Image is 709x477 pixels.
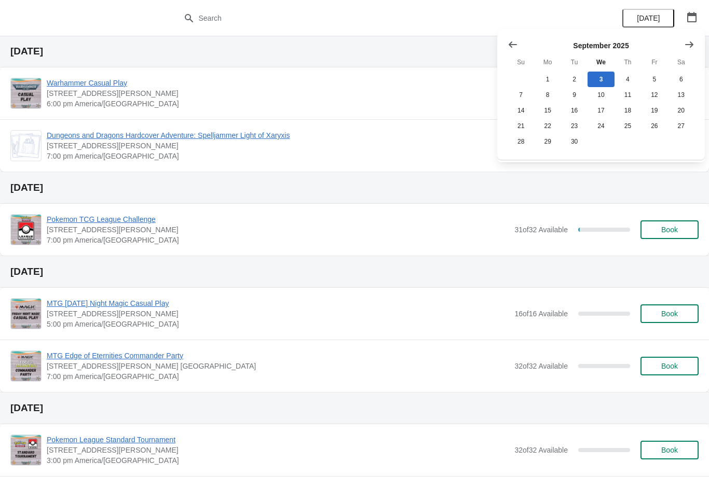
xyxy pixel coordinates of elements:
span: [STREET_ADDRESS][PERSON_NAME] [47,88,517,99]
button: Saturday September 13 2025 [668,87,694,103]
button: Tuesday September 16 2025 [561,103,588,118]
button: Friday September 19 2025 [641,103,667,118]
button: Wednesday September 17 2025 [588,103,614,118]
button: Thursday September 18 2025 [615,103,641,118]
span: 31 of 32 Available [514,226,568,234]
img: MTG Friday Night Magic Casual Play | 2040 Louetta Rd Ste I Spring, TX 77388 | 5:00 pm America/Chi... [11,299,41,329]
th: Thursday [615,53,641,72]
span: [STREET_ADDRESS][PERSON_NAME] [47,141,517,151]
th: Sunday [508,53,534,72]
button: Friday September 26 2025 [641,118,667,134]
th: Saturday [668,53,694,72]
th: Friday [641,53,667,72]
button: Saturday September 20 2025 [668,103,694,118]
img: Pokemon TCG League Challenge | 2040 Louetta Rd Ste I Spring, TX 77388 | 7:00 pm America/Chicago [11,215,41,245]
button: Thursday September 25 2025 [615,118,641,134]
button: Monday September 8 2025 [534,87,561,103]
button: Saturday September 6 2025 [668,72,694,87]
button: Tuesday September 9 2025 [561,87,588,103]
span: [STREET_ADDRESS][PERSON_NAME] [47,445,509,455]
span: Dungeons and Dragons Hardcover Adventure: Spelljammer Light of Xaryxis [47,130,517,141]
button: Wednesday September 10 2025 [588,87,614,103]
button: [DATE] [622,9,674,27]
h2: [DATE] [10,183,699,193]
button: Sunday September 7 2025 [508,87,534,103]
span: Pokemon TCG League Challenge [47,214,509,225]
span: 32 of 32 Available [514,446,568,454]
span: MTG Edge of Eternities Commander Party [47,350,509,361]
button: Thursday September 11 2025 [615,87,641,103]
button: Wednesday September 24 2025 [588,118,614,134]
span: 7:00 pm America/[GEOGRAPHIC_DATA] [47,235,509,245]
span: Book [661,362,678,370]
span: [STREET_ADDRESS][PERSON_NAME] [47,225,509,235]
button: Book [640,441,699,459]
span: [STREET_ADDRESS][PERSON_NAME] [GEOGRAPHIC_DATA] [47,361,509,371]
button: Tuesday September 30 2025 [561,134,588,149]
h2: [DATE] [10,46,699,57]
button: Book [640,357,699,375]
span: Book [661,226,678,234]
img: Pokemon League Standard Tournament | 2040 Louetta Rd Ste I Spring, TX 77388 | 3:00 pm America/Chi... [11,435,41,465]
button: Tuesday September 2 2025 [561,72,588,87]
th: Tuesday [561,53,588,72]
button: Monday September 1 2025 [534,72,561,87]
h2: [DATE] [10,266,699,277]
button: Sunday September 28 2025 [508,134,534,149]
span: MTG [DATE] Night Magic Casual Play [47,298,509,308]
th: Wednesday [588,53,614,72]
button: Monday September 29 2025 [534,134,561,149]
h2: [DATE] [10,403,699,413]
span: 3:00 pm America/[GEOGRAPHIC_DATA] [47,455,509,466]
span: Book [661,446,678,454]
span: [DATE] [637,14,660,22]
button: Saturday September 27 2025 [668,118,694,134]
span: Book [661,310,678,318]
button: Sunday September 14 2025 [508,103,534,118]
button: Show next month, October 2025 [680,35,699,54]
button: Book [640,220,699,239]
span: 5:00 pm America/[GEOGRAPHIC_DATA] [47,319,509,329]
button: Friday September 12 2025 [641,87,667,103]
span: 6:00 pm America/[GEOGRAPHIC_DATA] [47,99,517,109]
img: Dungeons and Dragons Hardcover Adventure: Spelljammer Light of Xaryxis | 2040 Louetta Rd Ste I Sp... [11,133,41,158]
button: Today Wednesday September 3 2025 [588,72,614,87]
button: Friday September 5 2025 [641,72,667,87]
span: 16 of 16 Available [514,310,568,318]
button: Sunday September 21 2025 [508,118,534,134]
input: Search [198,9,532,27]
button: Monday September 15 2025 [534,103,561,118]
span: [STREET_ADDRESS][PERSON_NAME] [47,308,509,319]
img: Warhammer Casual Play | 2040 Louetta Rd Ste I Spring, TX 77388 | 6:00 pm America/Chicago [11,78,41,108]
button: Tuesday September 23 2025 [561,118,588,134]
button: Thursday September 4 2025 [615,72,641,87]
img: MTG Edge of Eternities Commander Party | 2040 Louetta Rd. Suite I Spring, TX 77388 | 7:00 pm Amer... [11,351,41,381]
button: Book [640,304,699,323]
span: 32 of 32 Available [514,362,568,370]
span: 7:00 pm America/[GEOGRAPHIC_DATA] [47,151,517,161]
span: 7:00 pm America/[GEOGRAPHIC_DATA] [47,371,509,382]
button: Show previous month, August 2025 [503,35,522,54]
span: Warhammer Casual Play [47,78,517,88]
button: Monday September 22 2025 [534,118,561,134]
span: Pokemon League Standard Tournament [47,434,509,445]
th: Monday [534,53,561,72]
